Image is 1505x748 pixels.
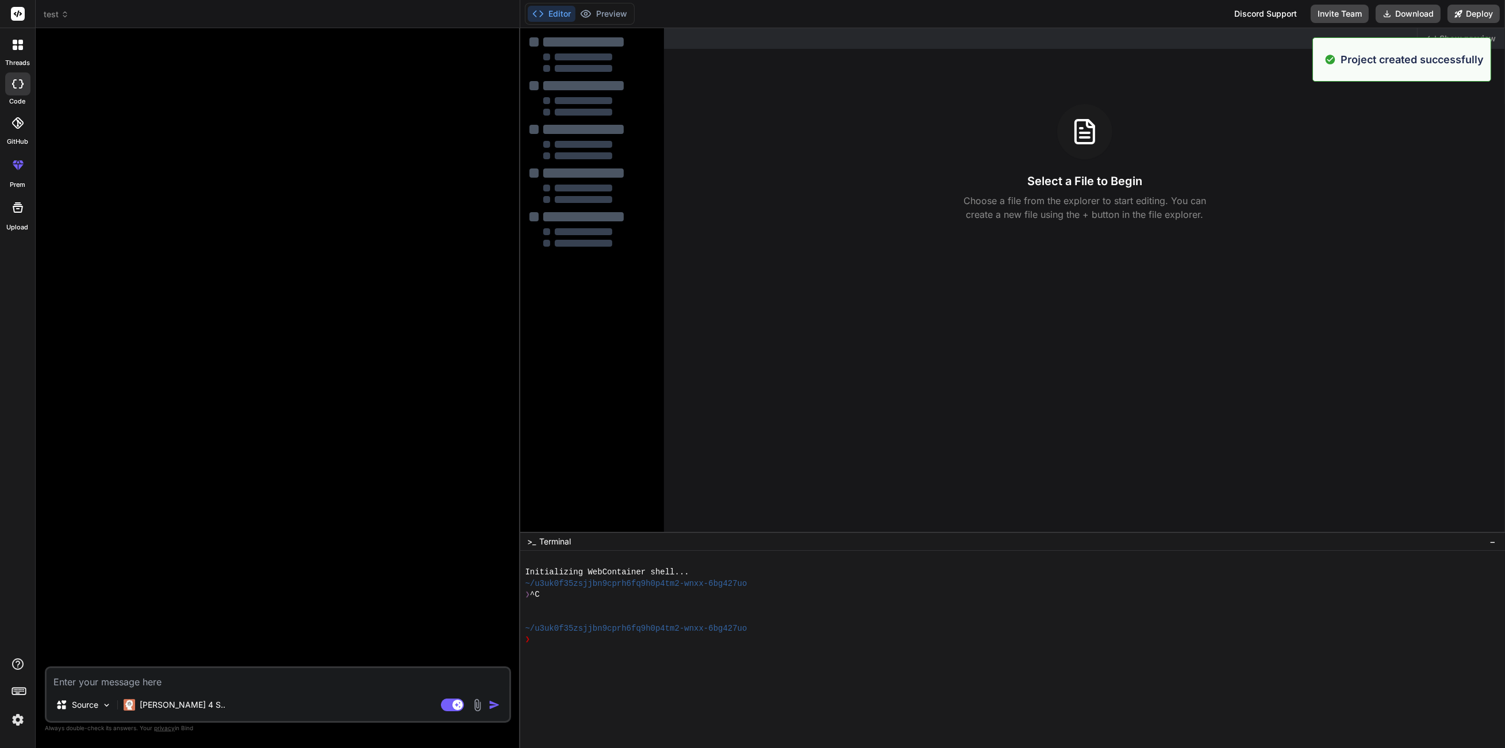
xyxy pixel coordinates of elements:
[1439,33,1496,44] span: Show preview
[154,724,175,731] span: privacy
[527,536,536,547] span: >_
[7,223,29,232] label: Upload
[575,6,632,22] button: Preview
[525,634,529,646] span: ❯
[8,710,28,730] img: settings
[1311,5,1369,23] button: Invite Team
[525,567,689,578] span: Initializing WebContainer shell...
[1448,5,1500,23] button: Deploy
[45,723,511,734] p: Always double-check its answers. Your in Bind
[10,180,25,190] label: prem
[956,194,1214,221] p: Choose a file from the explorer to start editing. You can create a new file using the + button in...
[72,699,98,711] p: Source
[44,9,69,20] span: test
[1487,532,1498,551] button: −
[124,699,135,711] img: Claude 4 Sonnet
[539,536,571,547] span: Terminal
[1227,5,1304,23] div: Discord Support
[525,578,747,590] span: ~/u3uk0f35zsjjbn9cprh6fq9h0p4tm2-wnxx-6bg427uo
[5,58,30,68] label: threads
[530,589,540,601] span: ^C
[10,97,26,106] label: code
[140,699,225,711] p: [PERSON_NAME] 4 S..
[1027,173,1142,189] h3: Select a File to Begin
[528,6,575,22] button: Editor
[525,589,529,601] span: ❯
[1489,536,1496,547] span: −
[1324,52,1336,67] img: alert
[489,699,500,711] img: icon
[525,623,747,635] span: ~/u3uk0f35zsjjbn9cprh6fq9h0p4tm2-wnxx-6bg427uo
[7,137,28,147] label: GitHub
[1341,52,1484,67] p: Project created successfully
[1376,5,1441,23] button: Download
[102,700,112,710] img: Pick Models
[471,699,484,712] img: attachment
